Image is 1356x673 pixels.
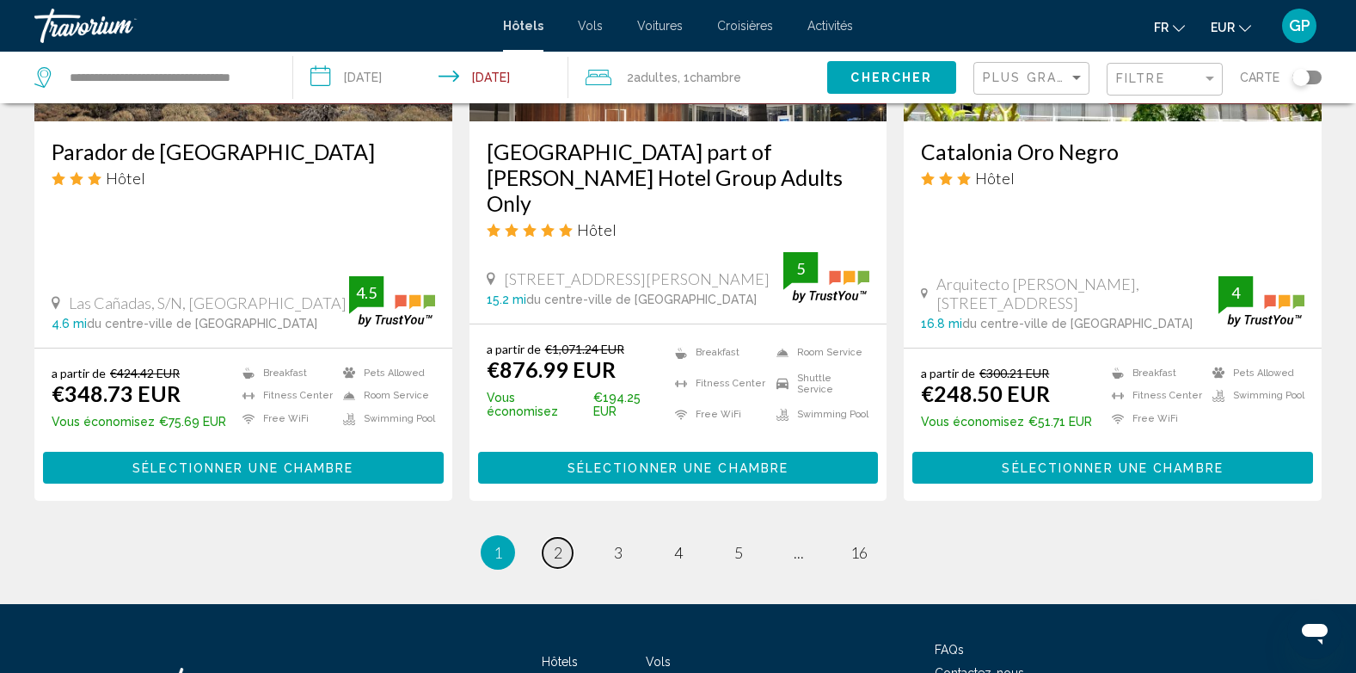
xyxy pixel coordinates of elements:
a: Hôtels [542,655,578,669]
span: Arquitecto [PERSON_NAME], [STREET_ADDRESS] [936,275,1218,312]
span: a partir de [52,366,106,380]
a: [GEOGRAPHIC_DATA] part of [PERSON_NAME] Hotel Group Adults Only [487,139,870,216]
li: Room Service [334,389,435,404]
span: 2 [627,65,678,90]
li: Pets Allowed [334,366,435,380]
span: Hôtel [975,169,1015,188]
span: Filtre [1116,71,1165,85]
span: 4 [674,543,683,562]
span: 4.6 mi [52,317,87,330]
span: a partir de [487,342,541,356]
li: Fitness Center [234,389,334,404]
img: trustyou-badge.svg [1218,276,1304,327]
a: Activités [807,19,853,33]
li: Pets Allowed [1204,366,1304,380]
a: Travorium [34,9,486,43]
li: Swimming Pool [768,404,869,426]
span: Las Cañadas, S/N, [GEOGRAPHIC_DATA] [69,293,347,312]
a: Parador de [GEOGRAPHIC_DATA] [52,139,435,164]
li: Fitness Center [1103,389,1204,404]
span: 16.8 mi [921,317,962,330]
span: 15.2 mi [487,293,526,306]
a: Voitures [637,19,683,33]
div: 5 [783,258,818,279]
button: Travelers: 2 adults, 0 children [568,52,827,103]
button: Chercher [827,61,956,93]
span: GP [1289,17,1310,34]
li: Room Service [768,342,869,364]
span: Sélectionner une chambre [568,461,788,475]
span: [STREET_ADDRESS][PERSON_NAME] [504,269,770,288]
iframe: Bouton de lancement de la fenêtre de messagerie [1287,604,1342,659]
span: ... [794,543,804,562]
span: Plus grandes économies [983,71,1187,84]
span: 5 [734,543,743,562]
span: Chambre [690,71,741,84]
span: Hôtel [106,169,145,188]
div: 5 star Hotel [487,220,870,239]
li: Shuttle Service [768,373,869,395]
button: Sélectionner une chambre [912,452,1313,484]
button: Change currency [1211,15,1251,40]
div: 3 star Hotel [921,169,1304,188]
div: 3 star Hotel [52,169,435,188]
span: Sélectionner une chambre [1002,461,1223,475]
span: Vous économisez [487,391,589,418]
span: a partir de [921,366,975,380]
li: Free WiFi [234,411,334,426]
button: Check-in date: Oct 24, 2025 Check-out date: Oct 26, 2025 [293,52,569,103]
li: Breakfast [666,342,768,364]
div: 4.5 [349,282,383,303]
p: €51.71 EUR [921,415,1092,429]
del: €1,071.24 EUR [545,342,624,356]
del: €300.21 EUR [979,366,1049,380]
li: Free WiFi [666,404,768,426]
div: 4 [1218,282,1253,303]
li: Breakfast [234,366,334,380]
a: Catalonia Oro Negro [921,139,1304,164]
img: trustyou-badge.svg [349,276,435,327]
span: 1 [494,543,502,562]
a: Sélectionner une chambre [43,456,444,475]
img: trustyou-badge.svg [783,252,869,303]
button: Sélectionner une chambre [478,452,879,484]
li: Breakfast [1103,366,1204,380]
span: EUR [1211,21,1235,34]
li: Fitness Center [666,373,768,395]
button: Sélectionner une chambre [43,452,444,484]
button: Change language [1154,15,1185,40]
span: , 1 [678,65,741,90]
span: Chercher [850,71,932,85]
span: du centre-ville de [GEOGRAPHIC_DATA] [87,317,317,330]
button: Toggle map [1279,70,1322,85]
span: Adultes [634,71,678,84]
a: Vols [578,19,603,33]
ins: €248.50 EUR [921,380,1050,406]
button: Filter [1107,62,1223,97]
span: du centre-ville de [GEOGRAPHIC_DATA] [526,293,757,306]
a: Vols [646,655,671,669]
a: Sélectionner une chambre [478,456,879,475]
span: Croisières [717,19,773,33]
span: 2 [554,543,562,562]
a: Sélectionner une chambre [912,456,1313,475]
mat-select: Sort by [983,71,1084,86]
span: Vous économisez [921,415,1024,429]
span: Vous économisez [52,415,155,429]
span: fr [1154,21,1169,34]
span: 16 [850,543,868,562]
span: du centre-ville de [GEOGRAPHIC_DATA] [962,317,1193,330]
ins: €348.73 EUR [52,380,181,406]
ins: €876.99 EUR [487,356,616,382]
button: User Menu [1277,8,1322,44]
li: Swimming Pool [1204,389,1304,404]
p: €75.69 EUR [52,415,226,429]
span: FAQs [935,643,964,657]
